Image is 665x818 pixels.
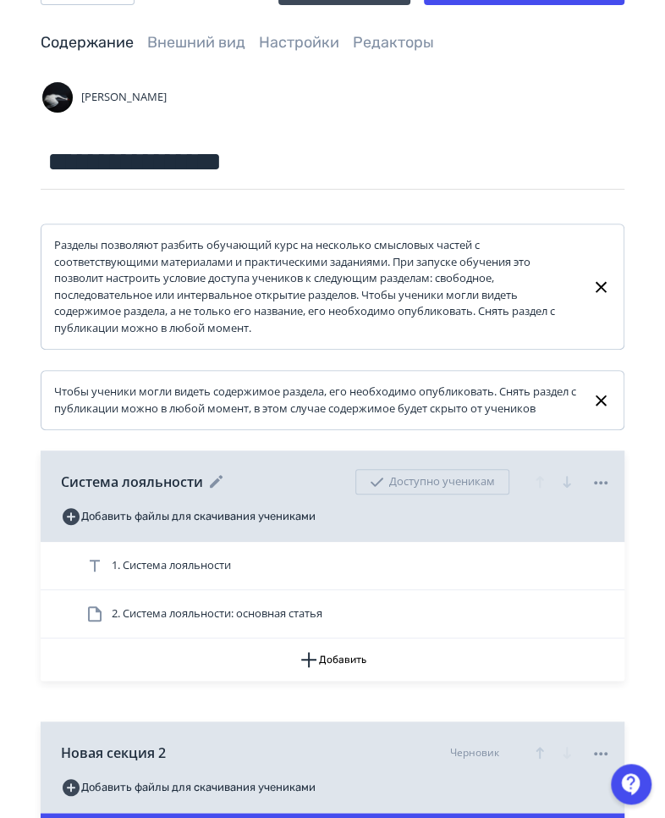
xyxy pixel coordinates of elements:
div: 1. Система лояльности [41,542,624,590]
span: 1. Система лояльности [112,557,231,574]
a: Внешний вид [147,33,245,52]
div: Разделы позволяют разбить обучающий курс на несколько смысловых частей с соответствующими материа... [54,237,578,336]
div: Доступно ученикам [355,469,509,495]
span: [PERSON_NAME] [81,89,167,106]
a: Содержание [41,33,134,52]
button: Добавить файлы для скачивания учениками [61,503,316,530]
div: 2. Система лояльности: основная статья [41,590,624,638]
button: Добавить файлы для скачивания учениками [61,774,316,801]
span: 2. Система лояльности: основная статья [112,605,322,622]
div: Чтобы ученики могли видеть содержимое раздела, его необходимо опубликовать. Снять раздел с публик... [54,384,578,417]
a: Редакторы [353,33,434,52]
img: Avatar [41,80,74,114]
button: Добавить [41,638,624,681]
a: Настройки [259,33,339,52]
span: Новая секция 2 [61,743,166,763]
span: Система лояльности [61,472,203,492]
div: Черновик [450,745,499,760]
